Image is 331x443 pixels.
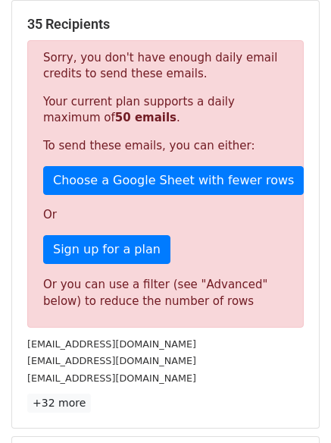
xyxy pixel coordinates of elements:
[255,370,331,443] iframe: Chat Widget
[43,94,288,126] p: Your current plan supports a daily maximum of .
[27,338,196,350] small: [EMAIL_ADDRESS][DOMAIN_NAME]
[43,138,288,154] p: To send these emails, you can either:
[27,394,91,413] a: +32 more
[43,166,304,195] a: Choose a Google Sheet with fewer rows
[43,50,288,82] p: Sorry, you don't have enough daily email credits to send these emails.
[27,16,304,33] h5: 35 Recipients
[115,111,176,124] strong: 50 emails
[27,355,196,366] small: [EMAIL_ADDRESS][DOMAIN_NAME]
[43,207,288,223] p: Or
[43,235,170,264] a: Sign up for a plan
[27,372,196,384] small: [EMAIL_ADDRESS][DOMAIN_NAME]
[43,276,288,310] div: Or you can use a filter (see "Advanced" below) to reduce the number of rows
